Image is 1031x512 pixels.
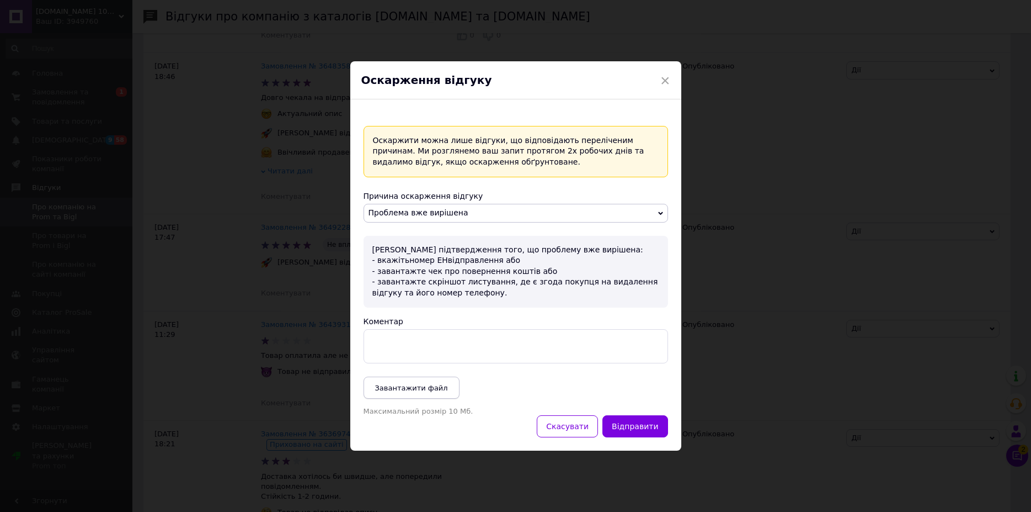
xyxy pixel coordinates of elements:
[375,384,448,392] span: Завантажити файл
[368,208,468,217] span: Проблема вже вирішена
[364,192,483,200] span: Причина оскарження відгуку
[602,415,667,437] button: Відправити
[350,61,681,99] div: Оскарження відгуку
[364,126,668,177] div: Оскаржити можна лише відгуки, що відповідають переліченим причинам. Ми розглянемо ваш запит протя...
[364,236,668,308] div: [PERSON_NAME] підтвердження того, що проблему вже вирішена: - вкажіть номер ЕН відправлення або -...
[537,415,598,437] button: Скасувати
[364,377,460,399] button: Завантажити файл
[364,317,403,326] label: Коментар
[660,71,670,90] span: ×
[364,407,529,415] p: Максимальний розмір 10 Мб.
